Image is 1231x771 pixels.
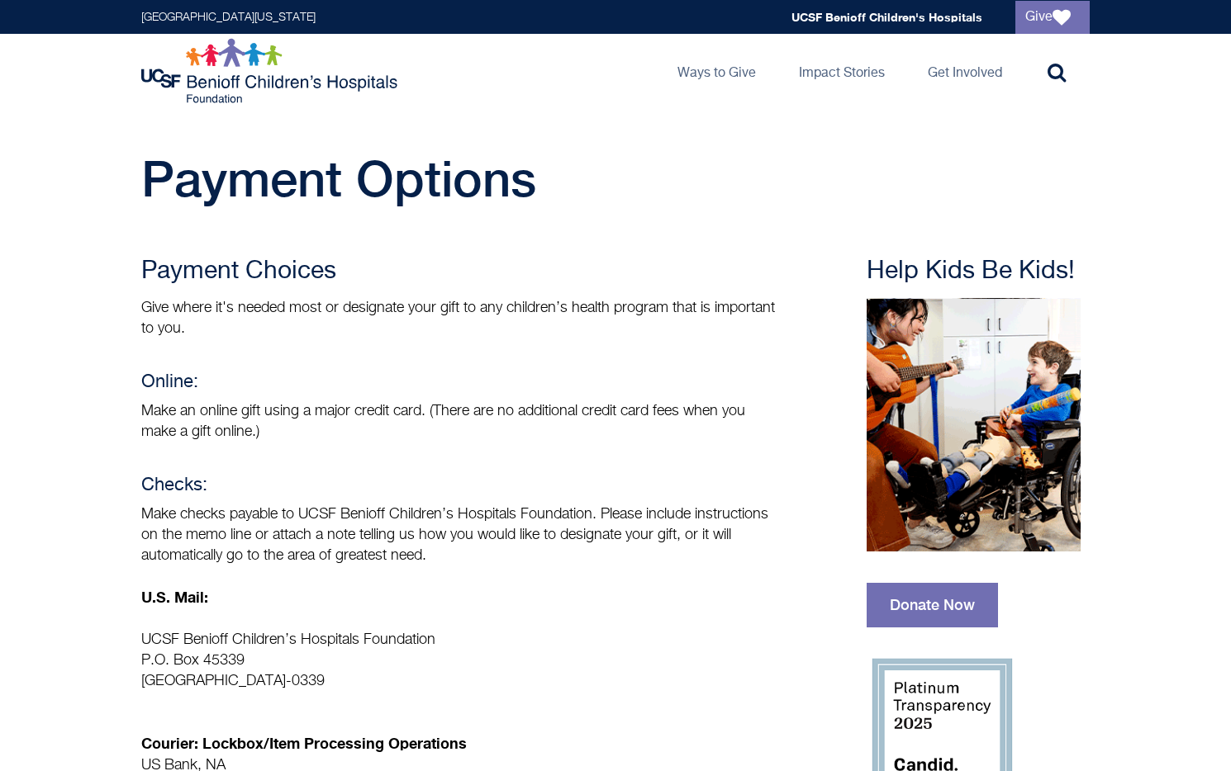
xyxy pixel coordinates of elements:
img: Music therapy session [867,298,1081,551]
h4: Checks: [141,475,777,496]
p: Give where it's needed most or designate your gift to any children’s health program that is impor... [141,298,777,339]
p: UCSF Benioff Children’s Hospitals Foundation P.O. Box 45339 [GEOGRAPHIC_DATA]-0339 [141,630,777,692]
a: Get Involved [915,34,1015,108]
img: Logo for UCSF Benioff Children's Hospitals Foundation [141,38,402,104]
strong: Courier: Lockbox/Item Processing Operations [141,734,467,752]
a: Give [1015,1,1090,34]
a: [GEOGRAPHIC_DATA][US_STATE] [141,12,316,23]
p: Make checks payable to UCSF Benioff Children’s Hospitals Foundation. Please include instructions ... [141,504,777,566]
a: Donate Now [867,583,998,627]
h4: Online: [141,372,777,393]
h3: Payment Choices [141,257,777,286]
strong: U.S. Mail: [141,588,208,606]
p: Make an online gift using a major credit card. (There are no additional credit card fees when you... [141,401,777,442]
span: Payment Options [141,149,536,207]
a: Impact Stories [786,34,898,108]
a: UCSF Benioff Children's Hospitals [791,10,982,24]
a: Ways to Give [664,34,769,108]
h3: Help Kids Be Kids! [867,257,1090,286]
